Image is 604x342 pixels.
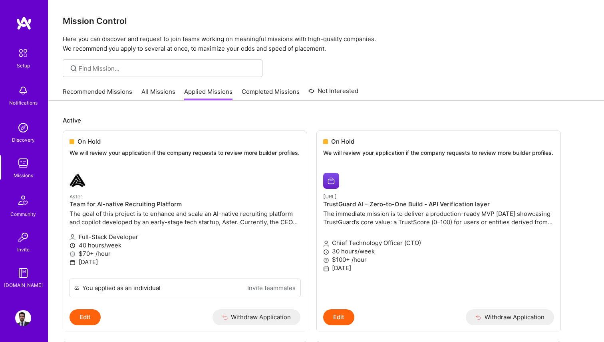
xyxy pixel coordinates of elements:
[323,201,554,208] h4: TrustGuard AI – Zero-to-One Build - API Verification layer
[82,284,161,292] div: You applied as an individual
[323,173,339,189] img: Trustguard.ai company logo
[323,266,329,272] i: icon Calendar
[12,136,35,144] div: Discovery
[308,86,358,101] a: Not Interested
[70,309,101,325] button: Edit
[70,259,75,265] i: icon Calendar
[15,310,31,326] img: User Avatar
[323,247,554,255] p: 30 hours/week
[70,251,75,257] i: icon MoneyGray
[213,309,301,325] button: Withdraw Application
[79,64,256,73] input: Find Mission...
[70,243,75,249] i: icon Clock
[70,210,300,226] p: The goal of this project is to enhance and scale an AI-native recruiting platform and copilot dev...
[141,87,175,101] a: All Missions
[77,137,101,146] span: On Hold
[323,194,337,200] small: [URL]
[63,116,590,125] p: Active
[70,201,300,208] h4: Team for AI-native Recruiting Platform
[70,241,300,249] p: 40 hours/week
[242,87,300,101] a: Completed Missions
[70,233,300,241] p: Full-Stack Developer
[323,249,329,255] i: icon Clock
[10,210,36,218] div: Community
[13,310,33,326] a: User Avatar
[70,173,85,189] img: Aster company logo
[70,258,300,266] p: [DATE]
[63,87,132,101] a: Recommended Missions
[323,264,554,272] p: [DATE]
[4,281,43,289] div: [DOMAIN_NAME]
[70,194,82,200] small: Aster
[323,149,554,157] p: We will review your application if the company requests to review more builder profiles.
[323,255,554,264] p: $100+ /hour
[323,239,554,247] p: Chief Technology Officer (CTO)
[9,99,38,107] div: Notifications
[323,309,354,325] button: Edit
[15,229,31,245] img: Invite
[17,245,30,254] div: Invite
[323,210,554,226] p: The immediate mission is to deliver a production-ready MVP [DATE] showcasing TrustGuard’s core va...
[15,83,31,99] img: bell
[70,234,75,240] i: icon Applicant
[317,166,560,309] a: Trustguard.ai company logo[URL]TrustGuard AI – Zero-to-One Build - API Verification layerThe imme...
[331,137,354,146] span: On Hold
[14,171,33,180] div: Missions
[15,45,32,61] img: setup
[15,120,31,136] img: discovery
[323,241,329,247] i: icon Applicant
[70,249,300,258] p: $70+ /hour
[14,191,33,210] img: Community
[63,16,590,26] h3: Mission Control
[15,265,31,281] img: guide book
[466,309,554,325] button: Withdraw Application
[70,149,300,157] p: We will review your application if the company requests to review more builder profiles.
[323,257,329,263] i: icon MoneyGray
[15,155,31,171] img: teamwork
[184,87,232,101] a: Applied Missions
[69,64,78,73] i: icon SearchGrey
[63,34,590,53] p: Here you can discover and request to join teams working on meaningful missions with high-quality ...
[247,284,296,292] a: Invite teammates
[17,61,30,70] div: Setup
[63,166,307,279] a: Aster company logoAsterTeam for AI-native Recruiting PlatformThe goal of this project is to enhan...
[16,16,32,30] img: logo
